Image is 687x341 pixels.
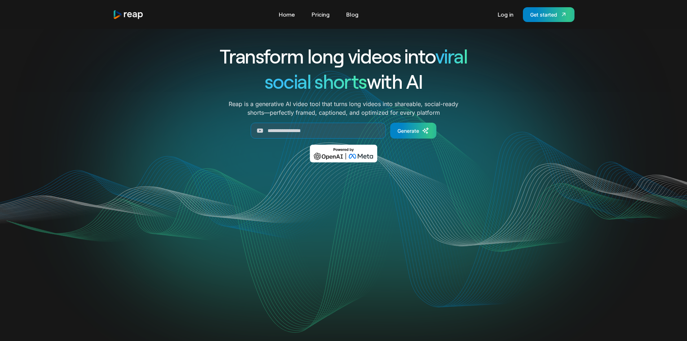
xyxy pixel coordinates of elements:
[198,173,489,318] video: Your browser does not support the video tag.
[194,123,494,139] form: Generate Form
[194,43,494,69] h1: Transform long videos into
[530,11,557,18] div: Get started
[229,100,458,117] p: Reap is a generative AI video tool that turns long videos into shareable, social-ready shorts—per...
[113,10,144,19] a: home
[194,69,494,94] h1: with AI
[343,9,362,20] a: Blog
[397,127,419,135] div: Generate
[308,9,333,20] a: Pricing
[523,7,574,22] a: Get started
[390,123,436,139] a: Generate
[275,9,299,20] a: Home
[265,69,367,93] span: social shorts
[494,9,517,20] a: Log in
[435,44,467,67] span: viral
